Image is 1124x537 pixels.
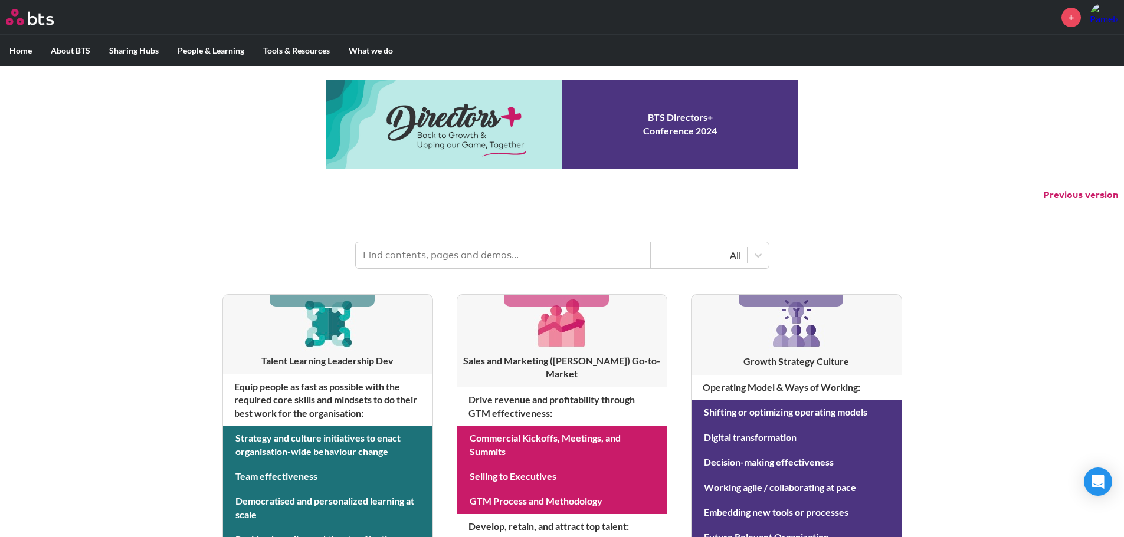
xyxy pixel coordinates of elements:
a: Conference 2024 [326,80,798,169]
h3: Growth Strategy Culture [692,355,901,368]
img: BTS Logo [6,9,54,25]
a: + [1061,8,1081,27]
h4: Equip people as fast as possible with the required core skills and mindsets to do their best work... [223,374,432,426]
div: Open Intercom Messenger [1084,467,1112,496]
div: All [657,249,741,262]
img: [object Object] [768,295,825,351]
button: Previous version [1043,189,1118,202]
label: What we do [339,35,402,66]
h3: Talent Learning Leadership Dev [223,354,432,367]
h4: Operating Model & Ways of Working : [692,375,901,400]
a: Profile [1090,3,1118,31]
label: Tools & Resources [254,35,339,66]
h3: Sales and Marketing ([PERSON_NAME]) Go-to-Market [457,354,667,381]
label: Sharing Hubs [100,35,168,66]
label: About BTS [41,35,100,66]
img: [object Object] [300,295,356,351]
img: [object Object] [534,295,590,351]
input: Find contents, pages and demos... [356,242,651,268]
img: Pamela Fournier [1090,3,1118,31]
a: Go home [6,9,76,25]
h4: Drive revenue and profitability through GTM effectiveness : [457,387,667,426]
label: People & Learning [168,35,254,66]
